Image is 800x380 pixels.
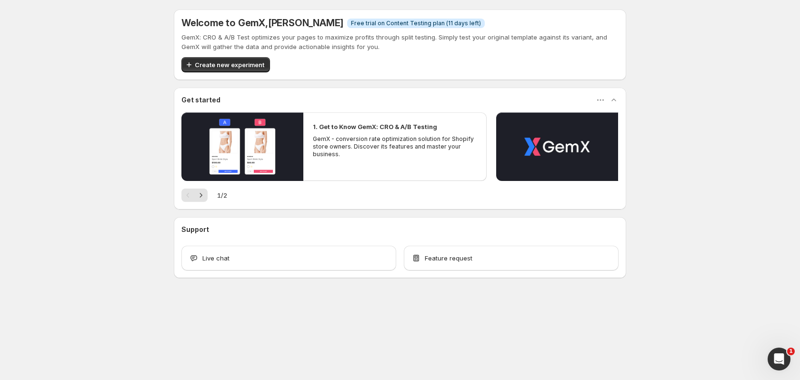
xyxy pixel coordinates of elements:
span: Feature request [425,253,472,263]
p: GemX - conversion rate optimization solution for Shopify store owners. Discover its features and ... [313,135,477,158]
span: , [PERSON_NAME] [265,17,343,29]
span: Free trial on Content Testing plan (11 days left) [351,20,481,27]
button: Play video [496,112,618,181]
p: GemX: CRO & A/B Test optimizes your pages to maximize profits through split testing. Simply test ... [181,32,619,51]
span: 1 / 2 [217,190,227,200]
span: 1 [787,348,795,355]
h5: Welcome to GemX [181,17,343,29]
h2: 1. Get to Know GemX: CRO & A/B Testing [313,122,437,131]
h3: Get started [181,95,220,105]
h3: Support [181,225,209,234]
button: Play video [181,112,303,181]
button: Next [194,189,208,202]
span: Live chat [202,253,230,263]
nav: Pagination [181,189,208,202]
button: Create new experiment [181,57,270,72]
iframe: Intercom live chat [768,348,790,370]
span: Create new experiment [195,60,264,70]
